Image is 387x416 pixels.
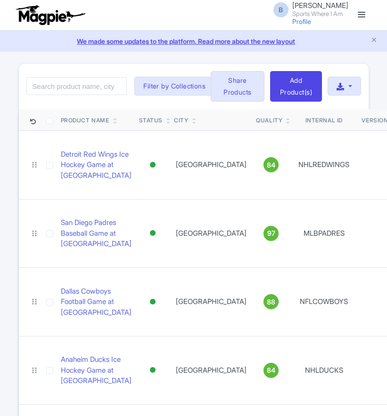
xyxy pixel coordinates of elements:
a: Add Product(s) [270,71,322,102]
td: [GEOGRAPHIC_DATA] [170,336,252,405]
td: NHLDUCKS [290,336,358,405]
span: 84 [267,160,275,170]
div: Status [139,116,163,125]
a: 97 [256,226,286,241]
span: B [273,2,288,17]
div: Quality [256,116,282,125]
a: 88 [256,294,286,309]
td: [GEOGRAPHIC_DATA] [170,268,252,336]
td: NHLREDWINGS [290,131,358,200]
a: Anaheim Ducks Ice Hockey Game at [GEOGRAPHIC_DATA] [61,354,132,386]
span: 97 [267,228,275,239]
button: Filter by Collections [134,77,214,96]
input: Search product name, city, or interal id [26,77,127,95]
div: Product Name [61,116,109,125]
a: Share Products [211,71,264,102]
td: [GEOGRAPHIC_DATA] [170,199,252,268]
a: Detroit Red Wings Ice Hockey Game at [GEOGRAPHIC_DATA] [61,149,132,181]
div: Active [148,363,157,377]
a: B [PERSON_NAME] Sports Where I Am [268,2,348,17]
div: Active [148,158,157,172]
div: Active [148,295,157,309]
a: We made some updates to the platform. Read more about the new layout [6,36,381,46]
span: 88 [267,297,275,307]
small: Sports Where I Am [292,11,348,17]
div: Active [148,226,157,240]
a: Dallas Cowboys Football Game at [GEOGRAPHIC_DATA] [61,286,132,318]
a: 84 [256,157,286,172]
a: San Diego Padres Baseball Game at [GEOGRAPHIC_DATA] [61,217,132,249]
td: NFLCOWBOYS [290,268,358,336]
td: MLBPADRES [290,199,358,268]
span: 84 [267,365,275,376]
div: City [174,116,188,125]
button: Close announcement [371,35,378,46]
img: logo-ab69f6fb50320c5b225c76a69d11143b.png [14,5,87,25]
span: [PERSON_NAME] [292,1,348,10]
th: Internal ID [290,109,358,131]
a: Profile [292,17,311,25]
a: 84 [256,363,286,378]
td: [GEOGRAPHIC_DATA] [170,131,252,200]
